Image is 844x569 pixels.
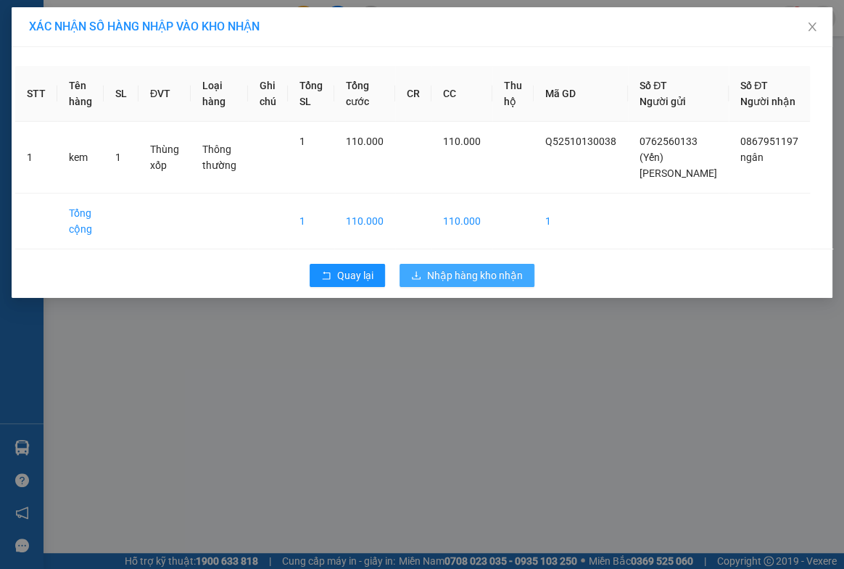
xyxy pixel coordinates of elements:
[321,270,331,282] span: rollback
[431,194,492,249] td: 110.000
[138,122,191,194] td: Thùng xốp
[534,194,628,249] td: 1
[15,66,57,122] th: STT
[640,151,717,179] span: (Yến)[PERSON_NAME]
[115,151,121,163] span: 1
[29,20,260,33] span: XÁC NHẬN SỐ HÀNG NHẬP VÀO KHO NHẬN
[57,66,104,122] th: Tên hàng
[337,267,373,283] span: Quay lại
[740,151,764,163] span: ngân
[334,194,395,249] td: 110.000
[346,136,384,147] span: 110.000
[288,66,334,122] th: Tổng SL
[640,136,698,147] span: 0762560133
[411,270,421,282] span: download
[191,122,248,194] td: Thông thường
[57,122,104,194] td: kem
[740,80,768,91] span: Số ĐT
[15,122,57,194] td: 1
[334,66,395,122] th: Tổng cước
[288,194,334,249] td: 1
[640,80,667,91] span: Số ĐT
[299,136,305,147] span: 1
[400,264,534,287] button: downloadNhập hàng kho nhận
[248,66,288,122] th: Ghi chú
[545,136,616,147] span: Q52510130038
[191,66,248,122] th: Loại hàng
[792,7,832,48] button: Close
[310,264,385,287] button: rollbackQuay lại
[740,96,795,107] span: Người nhận
[427,267,523,283] span: Nhập hàng kho nhận
[534,66,628,122] th: Mã GD
[492,66,534,122] th: Thu hộ
[57,194,104,249] td: Tổng cộng
[640,96,686,107] span: Người gửi
[395,66,431,122] th: CR
[431,66,492,122] th: CC
[740,136,798,147] span: 0867951197
[104,66,138,122] th: SL
[443,136,481,147] span: 110.000
[138,66,191,122] th: ĐVT
[806,21,818,33] span: close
